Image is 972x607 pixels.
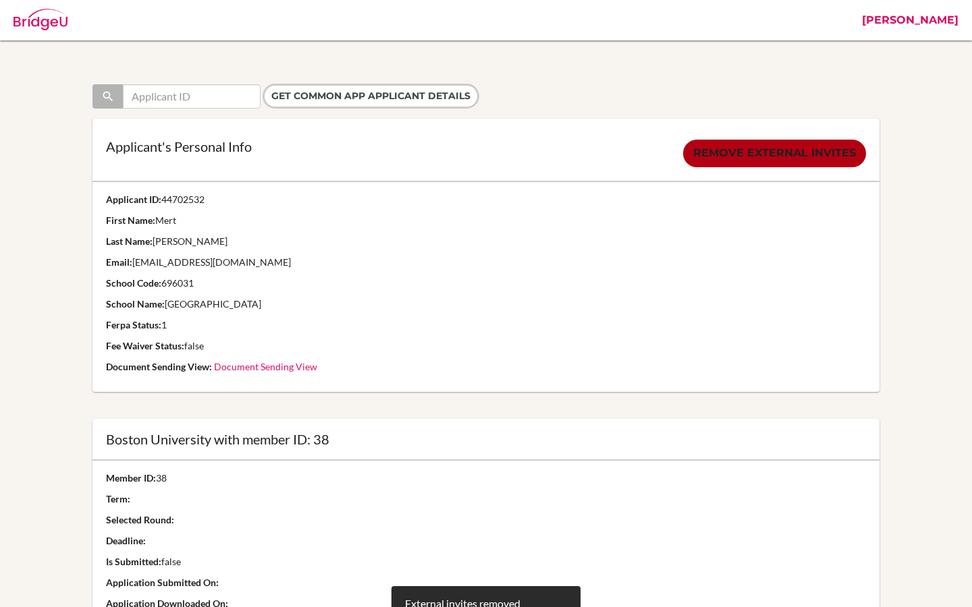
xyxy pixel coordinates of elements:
p: 44702532 [106,193,867,206]
p: [PERSON_NAME] [106,235,867,248]
strong: Selected Round: [106,514,174,525]
strong: Member ID: [106,472,156,484]
p: false [106,555,867,569]
strong: Deadline: [106,535,146,546]
strong: School Name: [106,298,165,310]
input: Get Common App applicant details [263,84,479,109]
img: Bridge-U [13,9,67,30]
p: Mert [106,214,867,227]
strong: Application Submitted On: [106,577,219,588]
strong: Ferpa Status: [106,319,161,330]
p: [EMAIL_ADDRESS][DOMAIN_NAME] [106,256,867,269]
strong: Email: [106,256,132,268]
a: Document Sending View [214,361,317,372]
p: Applicant's Personal Info [106,140,252,153]
input: Applicant ID [123,84,261,109]
p: [GEOGRAPHIC_DATA] [106,297,867,311]
strong: Is Submitted: [106,556,161,567]
strong: Fee Waiver Status: [106,340,184,351]
p: false [106,339,867,353]
p: 1 [106,318,867,332]
strong: First Name: [106,214,155,226]
strong: School Code: [106,277,161,289]
strong: Document Sending View: [106,361,212,372]
a: Remove external invites [683,140,866,167]
strong: Term: [106,493,130,504]
div: Boston University with member ID: 38 [106,432,867,446]
strong: Last Name: [106,235,153,247]
div: Admin: Common App User Details [81,10,295,30]
p: 38 [106,471,867,485]
strong: Applicant ID: [106,194,161,205]
p: 696031 [106,277,867,290]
